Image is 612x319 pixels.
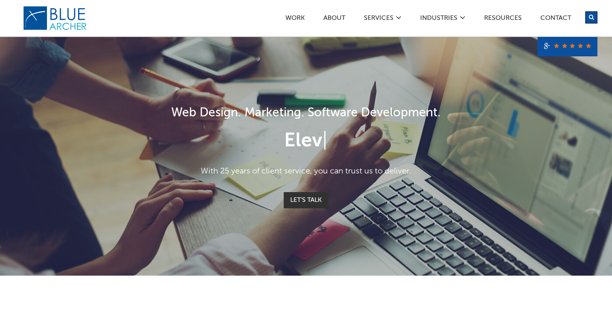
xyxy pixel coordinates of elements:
p: With 25 years of client service, you can trust us to deliver. [71,165,541,178]
a: Resources [484,15,522,24]
a: Work [285,15,305,24]
span: | [322,131,327,151]
h1: Web Design. Marketing. Software Development. [71,104,541,122]
a: SERVICES [363,15,394,24]
a: Industries [420,15,458,24]
span: Elev [284,131,322,151]
a: Contact [540,15,572,24]
a: Let's Talk [284,192,328,208]
img: Blue Archer Logo [23,6,87,31]
a: ABOUT [323,15,346,24]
